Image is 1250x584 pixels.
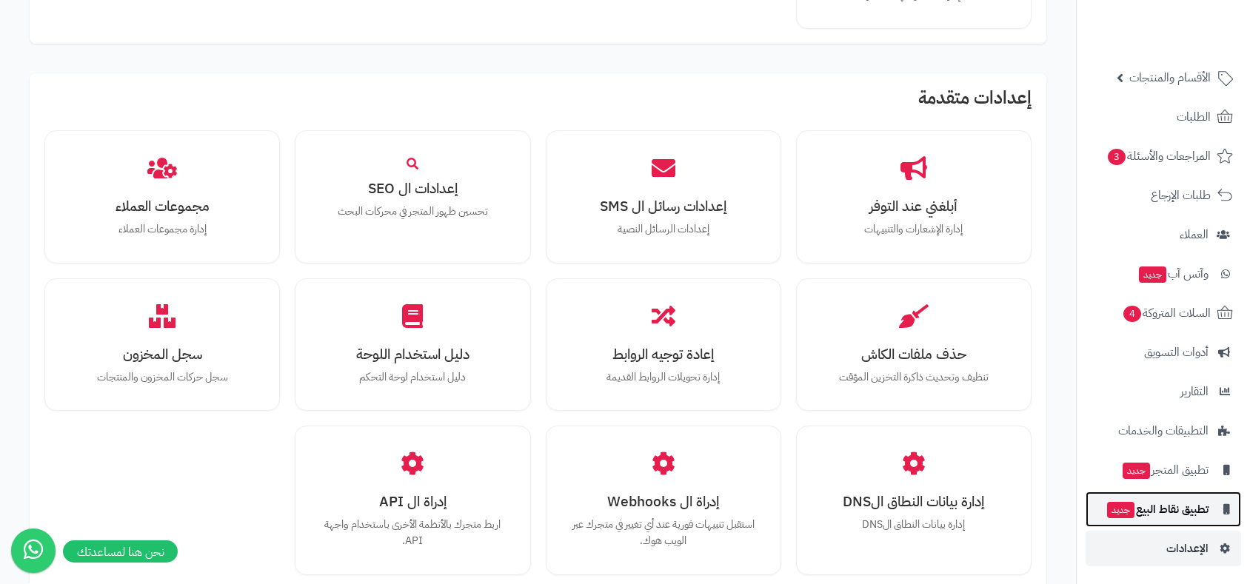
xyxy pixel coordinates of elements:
[557,289,770,400] a: إعادة توجيه الروابطإدارة تحويلات الروابط القديمة
[70,221,254,238] p: إدارة مجموعات العملاء
[822,221,1006,238] p: إدارة الإشعارات والتنبيهات
[1151,185,1211,206] span: طلبات الإرجاع
[70,198,254,214] h3: مجموعات العملاء
[807,437,1020,548] a: إدارة بيانات النطاق الDNSإدارة بيانات النطاق الDNS
[807,289,1020,400] a: حذف ملفات الكاشتنظيف وتحديث ذاكرة التخزين المؤقت
[1118,420,1209,441] span: التطبيقات والخدمات
[1086,138,1241,174] a: المراجعات والأسئلة3
[822,346,1006,362] h3: حذف ملفات الكاش
[1086,452,1241,488] a: تطبيق المتجرجديد
[1086,295,1241,331] a: السلات المتروكة4
[321,517,504,548] p: اربط متجرك بالأنظمة الأخرى باستخدام واجهة API.
[1108,149,1126,165] span: 3
[321,204,504,220] p: تحسين ظهور المتجر في محركات البحث
[321,346,504,362] h3: دليل استخدام اللوحة
[56,141,269,252] a: مجموعات العملاءإدارة مجموعات العملاء
[70,346,254,362] h3: سجل المخزون
[321,369,504,386] p: دليل استخدام لوحة التحكم
[1106,499,1209,520] span: تطبيق نقاط البيع
[572,346,755,362] h3: إعادة توجيه الروابط
[70,369,254,386] p: سجل حركات المخزون والمنتجات
[1086,178,1241,213] a: طلبات الإرجاع
[1129,67,1211,88] span: الأقسام والمنتجات
[557,437,770,563] a: إدراة ال Webhooksاستقبل تنبيهات فورية عند أي تغيير في متجرك عبر الويب هوك.
[1122,303,1211,323] span: السلات المتروكة
[822,198,1006,214] h3: أبلغني عند التوفر
[1144,342,1209,363] span: أدوات التسويق
[1166,538,1209,559] span: الإعدادات
[1086,99,1241,135] a: الطلبات
[1123,463,1150,479] span: جديد
[1123,306,1141,322] span: 4
[807,141,1020,252] a: أبلغني عند التوفرإدارة الإشعارات والتنبيهات
[572,494,755,509] h3: إدراة ال Webhooks
[1121,460,1209,480] span: تطبيق المتجر
[1086,531,1241,566] a: الإعدادات
[1106,146,1211,167] span: المراجعات والأسئلة
[572,369,755,386] p: إدارة تحويلات الروابط القديمة
[822,369,1006,386] p: تنظيف وتحديث ذاكرة التخزين المؤقت
[572,517,755,548] p: استقبل تنبيهات فورية عند أي تغيير في متجرك عبر الويب هوك.
[321,494,504,509] h3: إدراة ال API
[306,289,519,400] a: دليل استخدام اللوحةدليل استخدام لوحة التحكم
[822,494,1006,509] h3: إدارة بيانات النطاق الDNS
[1086,335,1241,370] a: أدوات التسويق
[306,437,519,563] a: إدراة ال APIاربط متجرك بالأنظمة الأخرى باستخدام واجهة API.
[572,221,755,238] p: إعدادات الرسائل النصية
[306,141,519,235] a: إعدادات ال SEOتحسين ظهور المتجر في محركات البحث
[572,198,755,214] h3: إعدادات رسائل ال SMS
[1139,266,1166,283] span: جديد
[56,289,269,400] a: سجل المخزونسجل حركات المخزون والمنتجات
[1137,264,1209,284] span: وآتس آب
[1177,107,1211,127] span: الطلبات
[44,88,1032,115] h2: إعدادات متقدمة
[1086,374,1241,409] a: التقارير
[321,181,504,196] h3: إعدادات ال SEO
[557,141,770,252] a: إعدادات رسائل ال SMSإعدادات الرسائل النصية
[1180,381,1209,402] span: التقارير
[1086,491,1241,527] a: تطبيق نقاط البيعجديد
[822,517,1006,533] p: إدارة بيانات النطاق الDNS
[1086,413,1241,449] a: التطبيقات والخدمات
[1086,256,1241,292] a: وآتس آبجديد
[1107,502,1134,518] span: جديد
[1086,217,1241,252] a: العملاء
[1180,224,1209,245] span: العملاء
